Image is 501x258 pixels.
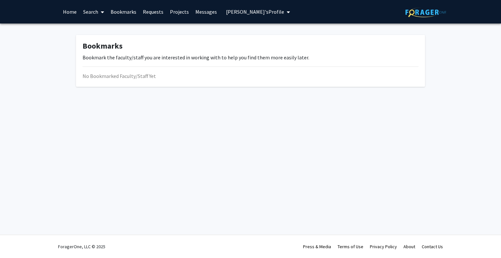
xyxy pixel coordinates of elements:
div: No Bookmarked Faculty/Staff Yet [83,72,418,80]
a: About [403,244,415,250]
h1: Bookmarks [83,41,418,51]
a: Terms of Use [338,244,363,250]
a: Contact Us [422,244,443,250]
a: Messages [192,0,220,23]
a: Search [80,0,107,23]
p: Bookmark the faculty/staff you are interested in working with to help you find them more easily l... [83,53,418,61]
a: Projects [167,0,192,23]
img: ForagerOne Logo [405,7,446,17]
span: [PERSON_NAME]'s Profile [226,8,284,15]
a: Requests [140,0,167,23]
a: Press & Media [303,244,331,250]
a: Bookmarks [107,0,140,23]
div: ForagerOne, LLC © 2025 [58,235,105,258]
a: Privacy Policy [370,244,397,250]
a: Home [60,0,80,23]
